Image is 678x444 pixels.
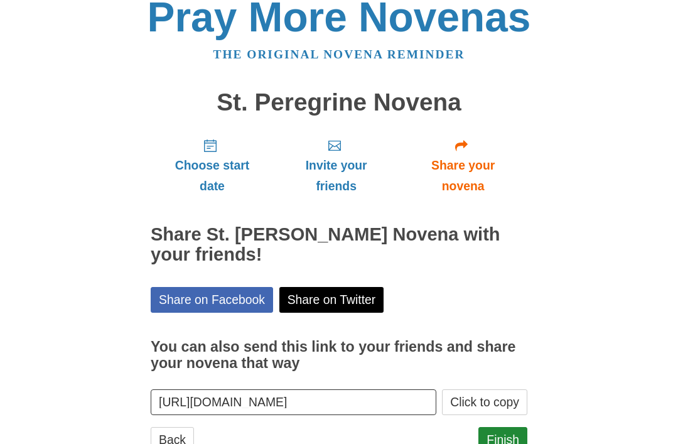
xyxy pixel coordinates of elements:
h3: You can also send this link to your friends and share your novena that way [151,339,527,371]
a: Share on Twitter [279,287,384,313]
span: Choose start date [163,155,261,197]
span: Invite your friends [286,155,386,197]
a: The original novena reminder [213,48,465,61]
h1: St. Peregrine Novena [151,89,527,116]
a: Share on Facebook [151,287,273,313]
a: Invite your friends [274,128,399,203]
button: Click to copy [442,389,527,415]
h2: Share St. [PERSON_NAME] Novena with your friends! [151,225,527,265]
span: Share your novena [411,155,515,197]
a: Choose start date [151,128,274,203]
a: Share your novena [399,128,527,203]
